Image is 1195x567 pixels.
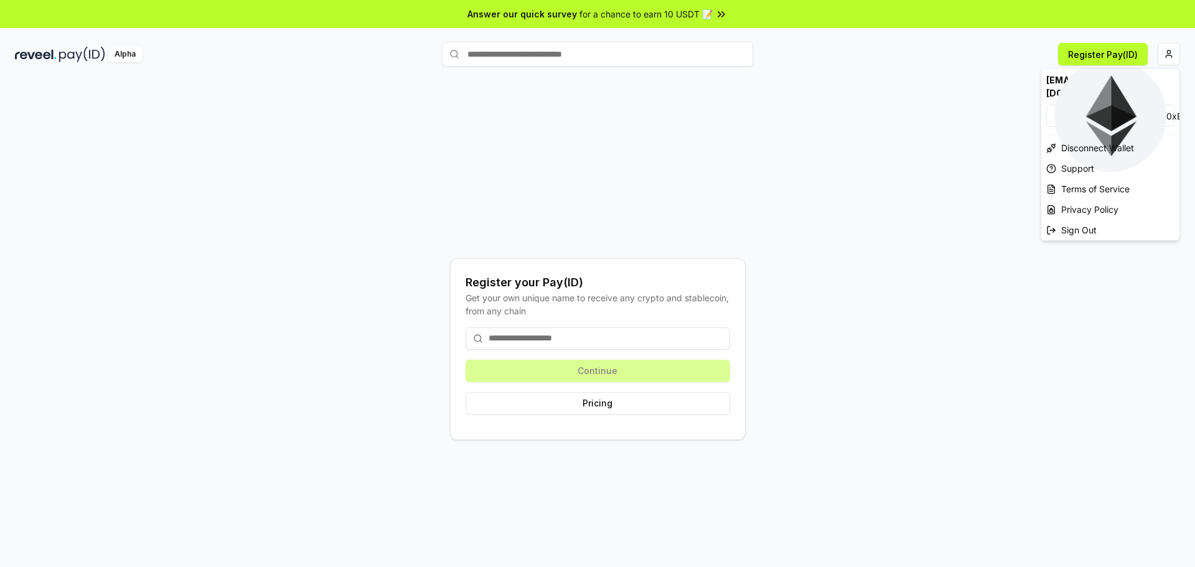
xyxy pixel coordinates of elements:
div: Disconnect Wallet [1041,138,1179,158]
a: Support [1041,158,1179,179]
img: Ethereum [1054,60,1166,172]
div: Sign Out [1041,220,1179,240]
a: Privacy Policy [1041,199,1179,220]
div: [EMAIL_ADDRESS][DOMAIN_NAME] [1041,68,1179,105]
a: Terms of Service [1041,179,1179,199]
